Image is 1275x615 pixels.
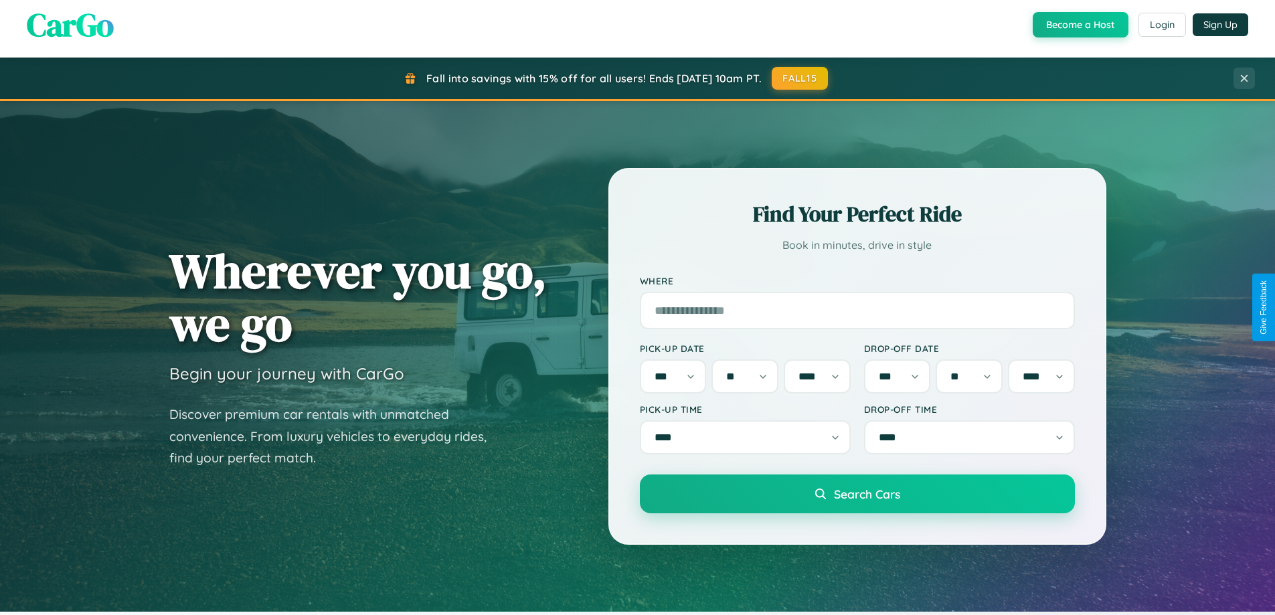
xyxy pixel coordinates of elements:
p: Discover premium car rentals with unmatched convenience. From luxury vehicles to everyday rides, ... [169,404,504,469]
label: Drop-off Time [864,404,1075,415]
span: Fall into savings with 15% off for all users! Ends [DATE] 10am PT. [426,72,762,85]
h2: Find Your Perfect Ride [640,199,1075,229]
p: Book in minutes, drive in style [640,236,1075,255]
h1: Wherever you go, we go [169,244,547,350]
h3: Begin your journey with CarGo [169,363,404,383]
button: Login [1138,13,1186,37]
label: Where [640,275,1075,286]
label: Pick-up Time [640,404,851,415]
div: Give Feedback [1259,280,1268,335]
span: Search Cars [834,487,900,501]
label: Drop-off Date [864,343,1075,354]
button: Sign Up [1193,13,1248,36]
label: Pick-up Date [640,343,851,354]
span: CarGo [27,3,114,47]
button: Search Cars [640,474,1075,513]
button: Become a Host [1033,12,1128,37]
button: FALL15 [772,67,828,90]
